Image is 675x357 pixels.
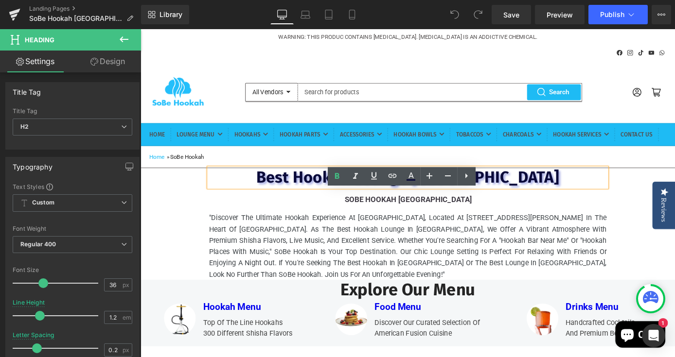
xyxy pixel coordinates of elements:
a: Drinks Menu [468,300,526,311]
a: ACCESSORIES [219,104,266,128]
span: Preview [547,10,573,20]
a: HOOKAH PARTS [153,104,206,128]
div: Title Tag [13,108,132,115]
div: Title Tag [13,83,41,96]
img: Best Hookah Lounge Miami [26,298,61,337]
img: Best Hookah Miami Beach [214,298,249,337]
img: Best Hookah Lounge Miami [425,298,460,337]
div: Open Intercom Messenger [642,324,665,347]
a: Landing Pages [29,5,141,13]
button: Publish [588,5,648,24]
span: Save [503,10,519,20]
a: CHARCOALS [399,104,441,128]
div: Text Styles [13,183,132,190]
a: HOOKAH BOWLS [279,104,334,128]
a: Mobile [340,5,364,24]
a: HOOKAHS [103,104,140,128]
inbox-online-store-chat: Shopify online store chat [520,322,581,353]
a: Home [10,137,26,144]
div: 300 different shisha flavors [69,329,167,341]
div: American fusion cuisine [257,329,373,341]
span: SoBe Hookah [GEOGRAPHIC_DATA]-Best Hookah Lounge In [GEOGRAPHIC_DATA] [29,15,123,22]
button: More [652,5,671,24]
span: Library [160,10,182,19]
div: and premium beverages [468,329,552,341]
span: Publish [600,11,624,18]
a: Tablet [317,5,340,24]
a: WARNING: THIS PRODUC CONTAINS [MEDICAL_DATA]. [MEDICAL_DATA] IS AN ADDICTIVE CHEMICAL. [152,5,437,12]
b: Custom [32,199,54,207]
span: px [123,282,131,288]
div: Line Height [13,299,45,306]
span: » [29,137,32,144]
a: Design [72,51,143,72]
a: CONTACT US [529,104,564,128]
button: Search [426,61,484,78]
span: em [123,314,131,321]
div: Typography [13,157,53,171]
p: "Discover the ultimate hookah experience at [GEOGRAPHIC_DATA], located at [STREET_ADDRESS][PERSON... [75,202,513,276]
div: Font Weight [13,225,132,232]
div: Discover our curated selection of [249,314,373,341]
div: Handcrafted cocktails, [460,314,552,341]
button: Undo [445,5,464,24]
div: Top of the line hookahs [61,314,173,341]
b: H2 [20,123,29,130]
a: New Library [141,5,189,24]
b: Regular 400 [20,240,56,248]
a: HOOKAH SERVICES [454,104,515,128]
span: Best Hookah Lounge [GEOGRAPHIC_DATA] [127,153,461,174]
a: Desktop [270,5,294,24]
div: Font Size [13,267,132,273]
a: HOME [10,104,27,128]
a: TOBACCOS [347,104,386,128]
input: Search for products [173,59,486,80]
a: Hookah Menu [69,300,132,311]
a: Food Menu [257,300,309,311]
a: Laptop [294,5,317,24]
h2: Explore Our Menu [143,276,445,298]
img: Best Online Store To Buy Hookah - Hookah Bowl - Sobe Hookah [10,40,73,99]
a: LOUNGE MENU [40,104,90,128]
span: SoBe Hookah [GEOGRAPHIC_DATA] [225,183,365,192]
span: px [123,347,131,353]
span: Heading [25,36,54,44]
button: Redo [468,5,488,24]
a: Preview [535,5,585,24]
div: Letter Spacing [13,332,54,339]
